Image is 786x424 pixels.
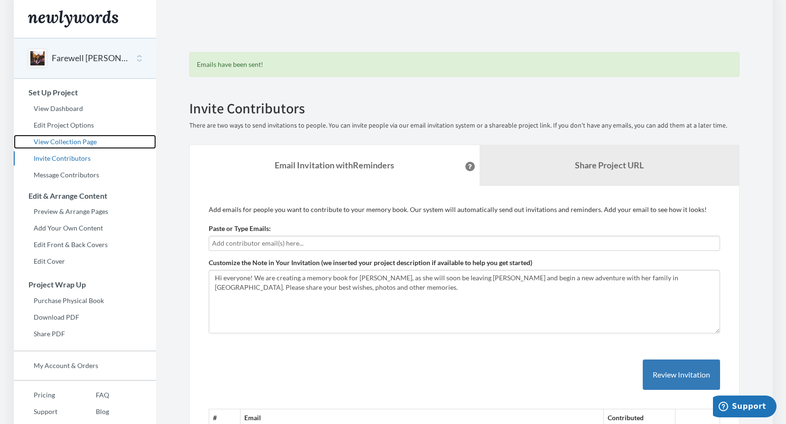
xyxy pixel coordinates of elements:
a: Blog [76,405,109,419]
a: My Account & Orders [14,359,156,373]
input: Add contributor email(s) here... [212,238,717,249]
div: Emails have been sent! [189,52,740,77]
a: Invite Contributors [14,151,156,166]
h3: Set Up Project [14,88,156,97]
img: Newlywords logo [28,10,118,28]
h3: Edit & Arrange Content [14,192,156,200]
strong: Email Invitation with Reminders [275,160,394,170]
button: Review Invitation [643,359,720,390]
a: Preview & Arrange Pages [14,204,156,219]
textarea: Hi everyone! We are creating a memory book for [PERSON_NAME], as she will soon be leaving [PERSON... [209,270,720,333]
a: Purchase Physical Book [14,294,156,308]
a: FAQ [76,388,109,402]
p: Add emails for people you want to contribute to your memory book. Our system will automatically s... [209,205,720,214]
iframe: Opens a widget where you can chat to one of our agents [713,396,777,419]
h2: Invite Contributors [189,101,740,116]
a: Message Contributors [14,168,156,182]
label: Customize the Note in Your Invitation (we inserted your project description if available to help ... [209,258,532,267]
button: Farewell [PERSON_NAME] [52,52,129,65]
a: Edit Project Options [14,118,156,132]
a: Support [14,405,76,419]
h3: Project Wrap Up [14,280,156,289]
a: Pricing [14,388,76,402]
a: Edit Cover [14,254,156,268]
a: View Dashboard [14,101,156,116]
a: Share PDF [14,327,156,341]
a: Download PDF [14,310,156,324]
a: Edit Front & Back Covers [14,238,156,252]
a: View Collection Page [14,135,156,149]
a: Add Your Own Content [14,221,156,235]
p: There are two ways to send invitations to people. You can invite people via our email invitation ... [189,121,740,130]
label: Paste or Type Emails: [209,224,271,233]
b: Share Project URL [575,160,644,170]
